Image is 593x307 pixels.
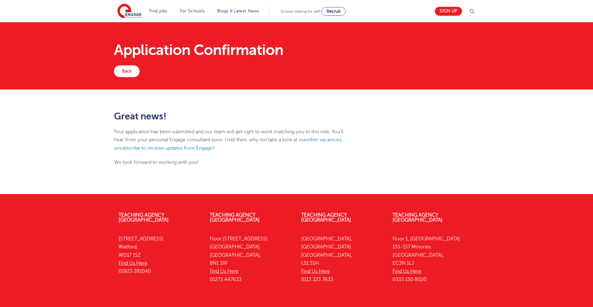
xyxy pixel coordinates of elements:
p: We look forward to working with you! [114,158,355,166]
p: [GEOGRAPHIC_DATA], [GEOGRAPHIC_DATA] [GEOGRAPHIC_DATA], LS1 5SH 0113 323 7633 [301,235,383,284]
p: [STREET_ADDRESS] Watford, WD17 1SZ 01923 281040 [119,235,201,275]
a: Teaching Agency [GEOGRAPHIC_DATA] [301,212,351,223]
a: Teaching Agency [GEOGRAPHIC_DATA] [210,212,260,223]
a: other vacancies [306,137,342,143]
a: Teaching Agency [GEOGRAPHIC_DATA] [119,212,169,223]
p: Floor [STREET_ADDRESS] [GEOGRAPHIC_DATA] [GEOGRAPHIC_DATA], BN1 3XF 01273 447633 [210,235,292,284]
img: Engage Education [117,4,141,19]
h1: Application Confirmation [114,43,479,57]
span: Recruit [326,9,341,14]
a: subscribe to receive updates from Engage [119,145,212,151]
a: Recruit [322,7,346,16]
a: Find Us Here [119,260,147,266]
h2: Great news! [114,111,355,122]
a: Find jobs [149,9,167,13]
p: Your application has been submitted and our team will get right to work matching you to this role... [114,128,355,152]
a: Find Us Here [301,268,330,274]
a: Sign up [435,7,462,16]
a: Find Us Here [210,268,238,274]
a: Teaching Agency [GEOGRAPHIC_DATA] [393,212,443,223]
a: Back [114,65,140,77]
p: Floor 1, [GEOGRAPHIC_DATA] 155-157 Minories [GEOGRAPHIC_DATA], EC3N 1LJ 0333 150 8020 [393,235,475,284]
a: For Schools [180,9,204,13]
span: Schools looking for staff [280,9,320,14]
a: Find Us Here [393,268,421,274]
a: Blogs & Latest News [217,9,259,13]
